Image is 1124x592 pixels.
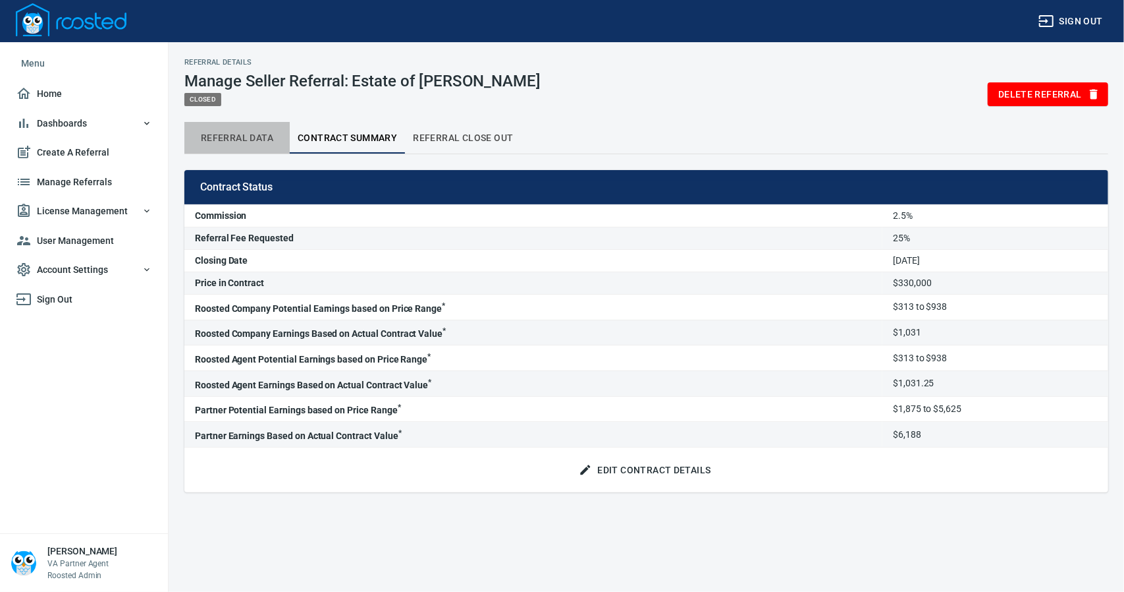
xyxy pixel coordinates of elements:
[16,115,152,132] span: Dashboards
[998,86,1098,103] span: Delete Referral
[195,328,446,339] b: Roosted Company Earnings Based on Actual Contract Value
[11,285,157,314] a: Sign Out
[11,196,157,226] button: License Management
[195,354,431,365] b: Roosted Agent Potential Earnings based on Price Range
[882,295,1108,320] td: $313 to $938
[11,109,157,138] button: Dashboards
[16,233,152,249] span: User Management
[1068,533,1114,582] iframe: Chat
[882,422,1108,448] td: $6,188
[11,550,37,576] img: Person
[882,396,1108,422] td: $1,875 to $5,625
[16,291,152,308] span: Sign Out
[195,255,248,266] b: Closing Date
[195,303,445,314] b: Roosted Company Potential Earnings based on Price Range
[195,210,247,221] b: Commission
[47,545,117,558] h6: [PERSON_NAME]
[1038,13,1103,30] span: Sign out
[1033,9,1108,34] button: Sign out
[882,320,1108,345] td: $1,031
[16,3,126,36] img: Logo
[195,405,401,415] b: Partner Potential Earnings based on Price Range
[11,79,157,109] a: Home
[16,203,152,220] span: License Management
[882,205,1108,227] td: 2.5%
[16,174,152,191] span: Manage Referrals
[576,458,716,483] button: Edit Contract Details
[184,58,541,67] h2: Referral Details
[882,250,1108,272] td: [DATE]
[11,138,157,167] a: Create A Referral
[195,278,264,288] b: Price in Contract
[16,262,152,278] span: Account Settings
[11,167,157,197] a: Manage Referrals
[195,233,294,243] b: Referral Fee Requested
[200,181,1092,194] span: Contract Status
[47,570,117,581] p: Roosted Admin
[882,370,1108,396] td: $1,031.25
[581,462,710,479] span: Edit Contract Details
[882,227,1108,250] td: 25%
[16,86,152,102] span: Home
[882,345,1108,371] td: $313 to $938
[195,380,431,390] b: Roosted Agent Earnings Based on Actual Contract Value
[195,430,402,441] b: Partner Earnings Based on Actual Contract Value
[192,130,282,146] span: Referral Data
[16,144,152,161] span: Create A Referral
[882,272,1108,295] td: $330,000
[298,130,397,146] span: Contract Summary
[11,226,157,256] a: User Management
[47,558,117,570] p: VA Partner Agent
[988,82,1108,107] button: Delete Referral
[11,47,157,79] li: Menu
[413,130,513,146] span: Referral Close Out
[11,255,157,285] button: Account Settings
[184,72,541,90] h1: Manage Seller Referral: Estate of [PERSON_NAME]
[184,93,221,106] span: Closed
